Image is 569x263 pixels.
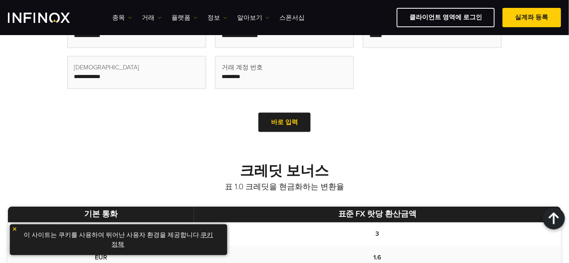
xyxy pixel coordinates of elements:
a: 거래 [142,13,162,22]
img: yellow close icon [12,226,17,232]
a: 알아보기 [237,13,269,22]
a: 클라이언트 영역에 로그인 [397,8,495,27]
th: 표준 FX 랏당 환산금액 [194,207,561,222]
a: 정보 [207,13,227,22]
strong: 크레딧 보너스 [240,162,329,179]
p: 이 사이트는 쿠키를 사용하여 뛰어난 사용자 환경을 제공합니다. . [14,228,223,251]
span: 거래 계정 번호 [222,63,263,72]
p: 표 1.0 크레딧을 현금화하는 변환율 [8,182,561,193]
span: [DEMOGRAPHIC_DATA] [74,63,139,72]
td: USD [8,222,194,246]
a: INFINOX Logo [8,13,89,23]
td: 3 [194,222,561,246]
a: 스폰서십 [279,13,305,22]
a: 플랫폼 [171,13,198,22]
a: 바로 입력 [258,113,311,132]
a: 실계좌 등록 [503,8,561,27]
a: 종목 [112,13,132,22]
th: 기본 통화 [8,207,194,222]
